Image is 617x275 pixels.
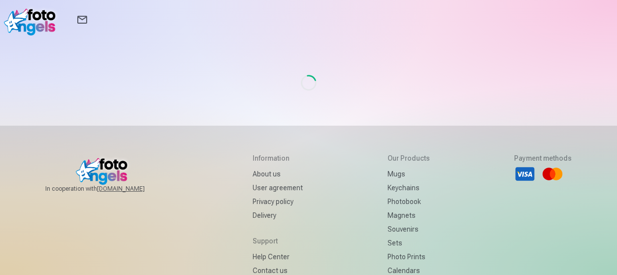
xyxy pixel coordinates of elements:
a: Sets [388,236,430,250]
a: Delivery [253,208,303,222]
a: Magnets [388,208,430,222]
a: Help Center [253,250,303,264]
h5: Our products [388,153,430,163]
a: User agreement [253,181,303,195]
a: Keychains [388,181,430,195]
a: Privacy policy [253,195,303,208]
a: About us [253,167,303,181]
h5: Information [253,153,303,163]
h5: Support [253,236,303,246]
a: [DOMAIN_NAME] [97,185,168,193]
a: Photobook [388,195,430,208]
img: /fa1 [4,4,61,35]
li: Mastercard [542,163,563,185]
a: Mugs [388,167,430,181]
h5: Payment methods [514,153,572,163]
li: Visa [514,163,536,185]
span: In cooperation with [45,185,168,193]
a: Souvenirs [388,222,430,236]
a: Photo prints [388,250,430,264]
